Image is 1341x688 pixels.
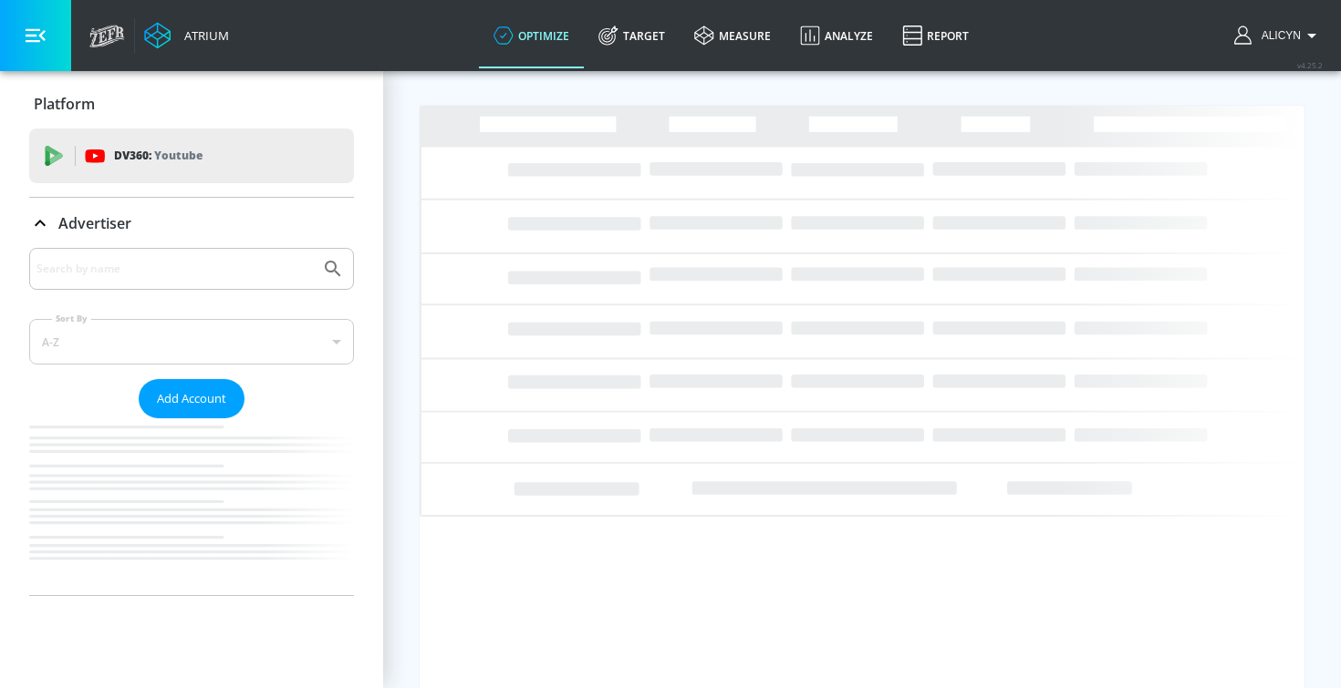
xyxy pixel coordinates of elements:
a: optimize [479,3,584,68]
div: A-Z [29,319,354,365]
p: Advertiser [58,213,131,233]
a: Report [888,3,983,68]
div: DV360: Youtube [29,128,354,183]
a: Atrium [144,22,229,49]
div: Advertiser [29,248,354,595]
div: Platform [29,78,354,129]
a: measure [680,3,785,68]
nav: list of Advertiser [29,418,354,595]
span: Add Account [157,388,226,409]
a: Target [584,3,680,68]
input: Search by name [36,257,313,281]
p: DV360: [114,146,203,166]
div: Atrium [177,27,229,44]
span: v 4.25.2 [1297,60,1323,70]
p: Youtube [154,146,203,165]
button: Add Account [139,379,244,418]
a: Analyze [785,3,888,68]
p: Platform [34,94,95,114]
button: Alicyn [1234,25,1323,46]
div: Advertiser [29,198,354,249]
label: Sort By [52,313,91,324]
span: login as: alicyn.fraser@zefr.com [1254,29,1301,42]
